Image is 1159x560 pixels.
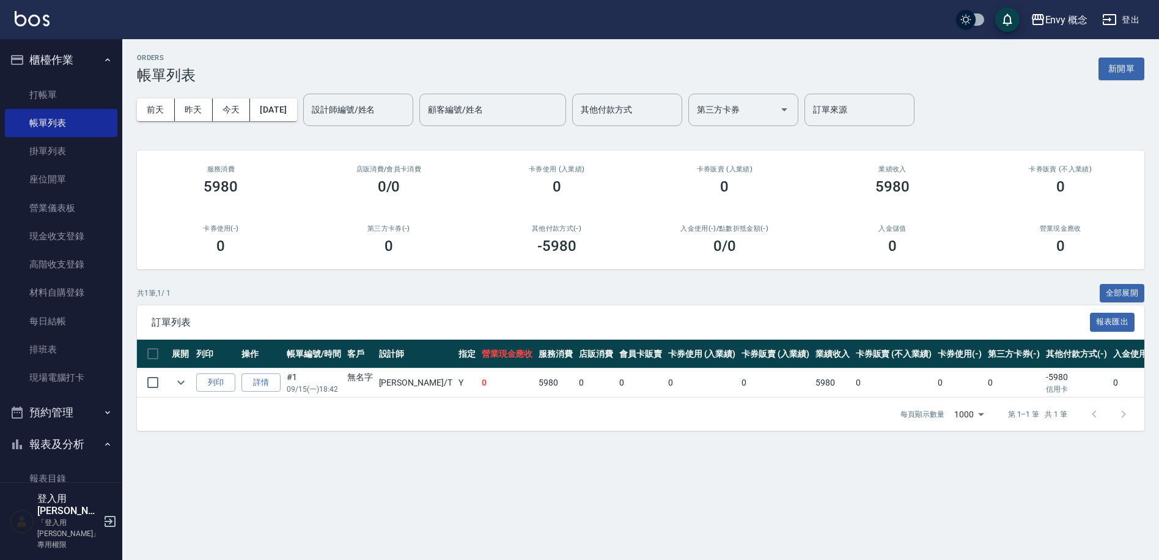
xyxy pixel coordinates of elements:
h3: 0 [216,237,225,255]
th: 設計師 [376,340,455,368]
th: 卡券使用 (入業績) [665,340,739,368]
h3: 0 /0 [713,237,736,255]
td: #1 [284,368,344,397]
h3: 0 [888,237,897,255]
p: 信用卡 [1046,384,1107,395]
p: 「登入用[PERSON_NAME]」專用權限 [37,517,100,550]
p: 共 1 筆, 1 / 1 [137,288,171,299]
img: Logo [15,11,50,26]
span: 訂單列表 [152,316,1090,329]
td: -5980 [1043,368,1110,397]
td: 0 [853,368,935,397]
a: 新開單 [1098,62,1144,74]
th: 卡券使用(-) [935,340,985,368]
th: 業績收入 [812,340,853,368]
td: 0 [935,368,985,397]
th: 服務消費 [535,340,576,368]
button: 預約管理 [5,397,117,428]
th: 會員卡販賣 [616,340,665,368]
a: 座位開單 [5,165,117,193]
h2: 卡券使用(-) [152,225,290,233]
th: 第三方卡券(-) [985,340,1043,368]
th: 展開 [169,340,193,368]
a: 材料自購登錄 [5,278,117,307]
h2: ORDERS [137,54,196,62]
th: 其他付款方式(-) [1043,340,1110,368]
a: 現場電腦打卡 [5,364,117,392]
button: 報表匯出 [1090,313,1135,332]
a: 高階收支登錄 [5,250,117,278]
h2: 業績收入 [823,165,962,173]
button: 今天 [213,99,251,121]
th: 操作 [238,340,284,368]
th: 營業現金應收 [479,340,536,368]
td: 0 [665,368,739,397]
button: 全部展開 [1100,284,1145,303]
a: 打帳單 [5,81,117,109]
td: 0 [479,368,536,397]
h2: 店販消費 /會員卡消費 [320,165,458,173]
h2: 卡券使用 (入業績) [487,165,626,173]
th: 卡券販賣 (不入業績) [853,340,935,368]
a: 每日結帳 [5,307,117,335]
button: 櫃檯作業 [5,44,117,76]
td: 0 [576,368,616,397]
button: 前天 [137,99,175,121]
td: 0 [738,368,812,397]
th: 指定 [455,340,479,368]
h3: 帳單列表 [137,67,196,84]
h2: 入金使用(-) /點數折抵金額(-) [655,225,794,233]
button: 登出 [1097,9,1144,31]
a: 現金收支登錄 [5,222,117,250]
h2: 第三方卡券(-) [320,225,458,233]
h5: 登入用[PERSON_NAME] [37,493,100,517]
h3: 5980 [875,178,910,195]
a: 掛單列表 [5,137,117,165]
td: 5980 [535,368,576,397]
div: Envy 概念 [1045,12,1088,28]
td: 0 [985,368,1043,397]
th: 帳單編號/時間 [284,340,344,368]
td: Y [455,368,479,397]
button: 昨天 [175,99,213,121]
td: 0 [616,368,665,397]
button: Open [775,100,794,119]
button: Envy 概念 [1026,7,1093,32]
h2: 入金儲值 [823,225,962,233]
th: 列印 [193,340,238,368]
h3: 0/0 [378,178,400,195]
button: [DATE] [250,99,296,121]
a: 報表匯出 [1090,316,1135,327]
button: 列印 [196,373,235,392]
h3: 服務消費 [152,165,290,173]
p: 第 1–1 筆 共 1 筆 [1008,409,1067,420]
button: 新開單 [1098,58,1144,80]
td: [PERSON_NAME] /T [376,368,455,397]
img: Person [10,509,34,534]
td: 5980 [812,368,853,397]
div: 1000 [949,398,988,431]
a: 帳單列表 [5,109,117,137]
h3: -5980 [537,237,576,255]
a: 排班表 [5,335,117,364]
h3: 0 [720,178,729,195]
p: 09/15 (一) 18:42 [287,384,341,395]
h3: 5980 [204,178,238,195]
a: 詳情 [241,373,281,392]
a: 營業儀表板 [5,194,117,222]
h2: 卡券販賣 (不入業績) [991,165,1130,173]
h3: 0 [1056,178,1065,195]
h3: 0 [553,178,561,195]
th: 客戶 [344,340,376,368]
th: 店販消費 [576,340,616,368]
button: save [995,7,1020,32]
p: 每頁顯示數量 [900,409,944,420]
a: 報表目錄 [5,465,117,493]
div: 無名字 [347,371,373,384]
button: expand row [172,373,190,392]
th: 卡券販賣 (入業績) [738,340,812,368]
h2: 卡券販賣 (入業績) [655,165,794,173]
h2: 其他付款方式(-) [487,225,626,233]
h3: 0 [384,237,393,255]
h3: 0 [1056,237,1065,255]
